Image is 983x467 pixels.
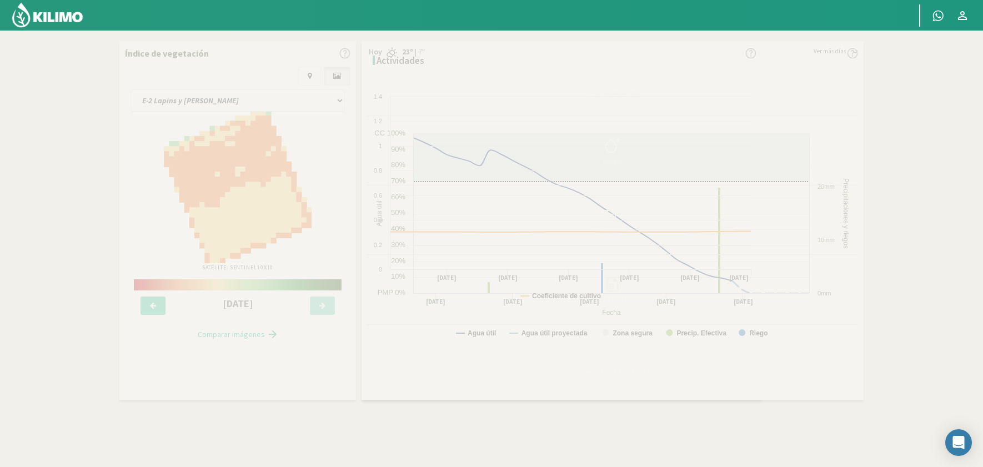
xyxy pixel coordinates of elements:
button: Comparar imágenes [187,323,289,345]
text: 0 [379,266,382,273]
text: [DATE] [498,274,518,282]
text: 1.4 [374,93,382,100]
text: [DATE] [680,274,700,282]
text: 1.2 [374,118,382,124]
text: 0.4 [374,217,382,223]
div: Open Intercom Messenger [945,429,972,456]
button: Temporadas pasadas [367,325,858,394]
text: Coeficiente de cultivo [532,292,601,300]
p: Satélite: Sentinel [202,263,274,272]
text: [DATE] [559,274,578,282]
img: 551bc6b3-a9dd-48ca-8618-424578baed4c_-_sentinel_-_2025-09-19.png [164,111,312,263]
img: Kilimo [11,2,84,28]
div: Temporadas pasadas [370,366,855,374]
button: Precipitaciones [367,47,858,116]
text: [DATE] [620,274,639,282]
text: 0.6 [374,192,382,199]
p: Índice de vegetación [125,47,209,60]
img: scale [134,279,342,290]
text: [DATE] [437,274,457,282]
text: 0.8 [374,167,382,174]
text: 1 [379,143,382,149]
span: 10X10 [257,264,274,271]
text: 0.2 [374,242,382,248]
h4: Actividades [377,56,424,66]
div: Precipitaciones [370,88,855,96]
h4: [DATE] [184,298,292,309]
text: [DATE] [729,274,749,282]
